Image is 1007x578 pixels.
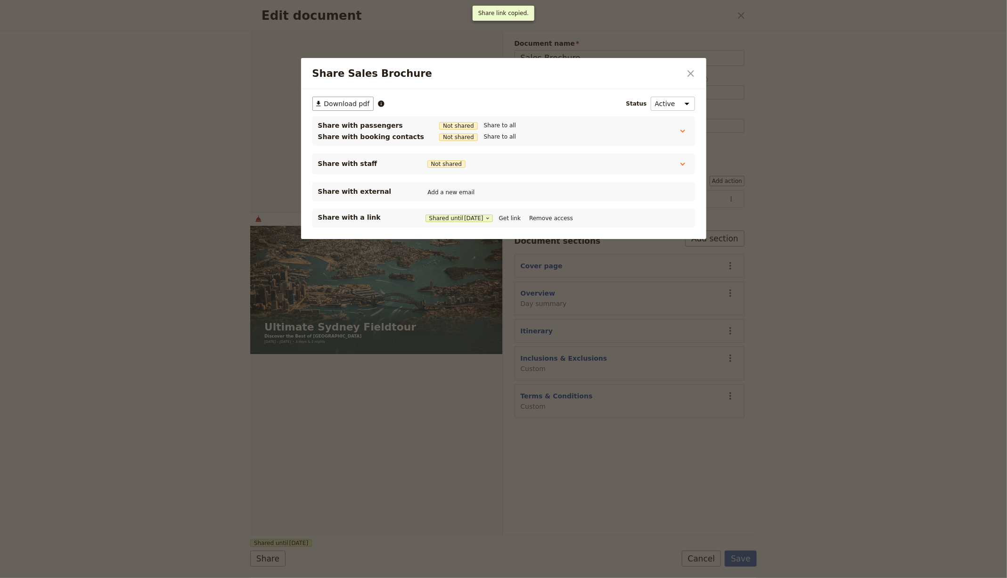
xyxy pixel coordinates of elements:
a: hello@tibercreektoursdc.com [562,8,578,24]
button: Close dialog [683,66,699,82]
span: [DATE] [464,215,483,222]
h2: Share Sales Brochure [312,66,681,81]
span: Not shared [439,133,478,141]
span: Not shared [427,160,466,168]
span: Share with passengers [318,121,425,130]
button: Download pdf [580,8,596,24]
span: Status [626,100,647,107]
span: 3 days & 2 nights [108,303,179,314]
a: Itinerary [248,9,276,22]
h1: Ultimate Sydney Fieldtour [34,261,397,287]
span: Share with booking contacts [318,132,425,141]
span: Share link copied. [478,9,529,17]
button: ​Download pdf [312,97,374,111]
button: Get link [497,213,523,223]
span: Share with external [318,187,412,196]
a: Inclusions & Exclusions [284,9,360,22]
select: Status [651,97,695,111]
a: Overview [210,9,241,22]
span: [DATE] – [DATE] [34,303,97,314]
a: Terms & Conditions [368,9,432,22]
button: Share to all [482,132,518,142]
span: Share with staff [318,159,412,168]
a: +1 (202) 630-9261 [544,8,560,24]
span: Download pdf [324,99,370,108]
a: Cover page [164,9,202,22]
button: Remove access [527,213,575,223]
button: Share to all [482,120,518,131]
button: Add a new email [426,187,477,198]
a: Book Now [496,10,536,21]
p: Discover the Best of [GEOGRAPHIC_DATA] [34,289,397,303]
p: Share with a link [318,213,412,222]
img: Tiber Creek Private Tours logo [11,6,94,22]
span: Not shared [439,122,478,130]
button: Shared until[DATE] [426,215,493,222]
